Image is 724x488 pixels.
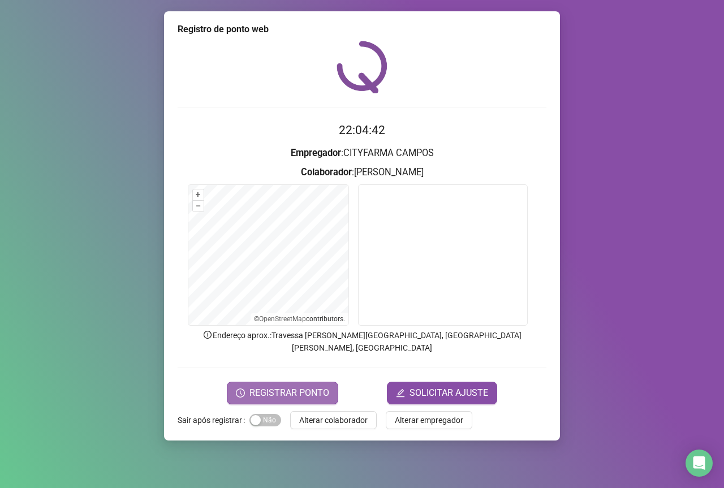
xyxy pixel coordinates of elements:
[178,146,546,161] h3: : CITYFARMA CAMPOS
[254,315,345,323] li: © contributors.
[236,388,245,398] span: clock-circle
[410,386,488,400] span: SOLICITAR AJUSTE
[259,315,306,323] a: OpenStreetMap
[686,450,713,477] div: Open Intercom Messenger
[227,382,338,404] button: REGISTRAR PONTO
[178,411,249,429] label: Sair após registrar
[337,41,387,93] img: QRPoint
[178,165,546,180] h3: : [PERSON_NAME]
[193,201,204,211] button: –
[202,330,213,340] span: info-circle
[387,382,497,404] button: editSOLICITAR AJUSTE
[395,414,463,426] span: Alterar empregador
[178,329,546,354] p: Endereço aprox. : Travessa [PERSON_NAME][GEOGRAPHIC_DATA], [GEOGRAPHIC_DATA][PERSON_NAME], [GEOGR...
[178,23,546,36] div: Registro de ponto web
[249,386,329,400] span: REGISTRAR PONTO
[291,148,341,158] strong: Empregador
[193,189,204,200] button: +
[396,388,405,398] span: edit
[290,411,377,429] button: Alterar colaborador
[386,411,472,429] button: Alterar empregador
[339,123,385,137] time: 22:04:42
[301,167,352,178] strong: Colaborador
[299,414,368,426] span: Alterar colaborador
